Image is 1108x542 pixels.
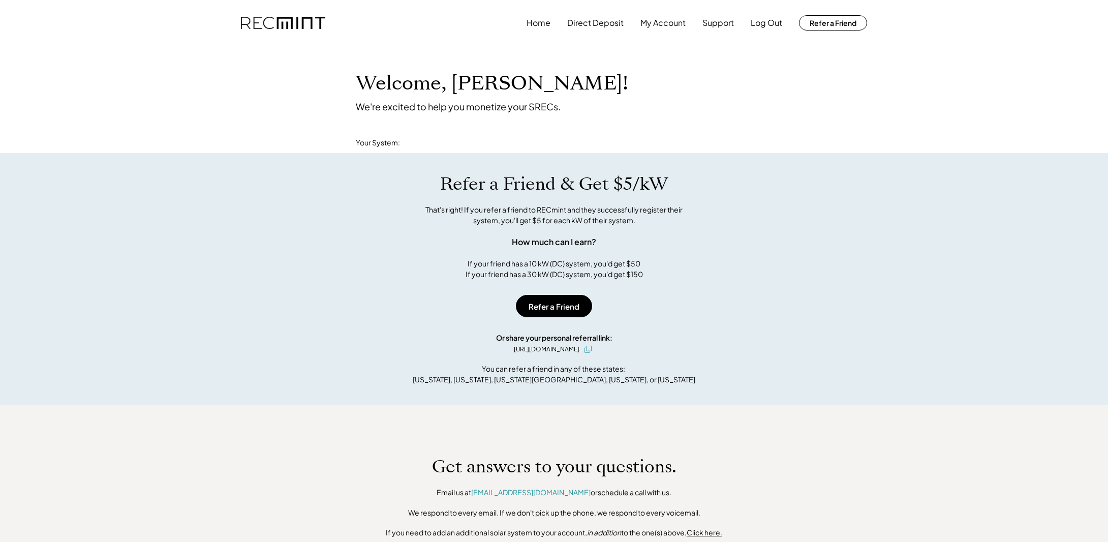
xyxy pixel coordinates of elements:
[356,101,561,112] div: We're excited to help you monetize your SRECs.
[640,13,686,33] button: My Account
[414,204,694,226] div: That's right! If you refer a friend to RECmint and they successfully register their system, you'l...
[440,173,668,195] h1: Refer a Friend & Get $5/kW
[527,13,550,33] button: Home
[512,236,596,248] div: How much can I earn?
[466,258,643,280] div: If your friend has a 10 kW (DC) system, you'd get $50 If your friend has a 30 kW (DC) system, you...
[751,13,782,33] button: Log Out
[413,364,695,385] div: You can refer a friend in any of these states: [US_STATE], [US_STATE], [US_STATE][GEOGRAPHIC_DATA...
[799,15,867,31] button: Refer a Friend
[356,138,400,148] div: Your System:
[514,345,579,354] div: [URL][DOMAIN_NAME]
[702,13,734,33] button: Support
[587,528,621,537] em: in addition
[582,343,594,355] button: click to copy
[356,72,628,96] h1: Welcome, [PERSON_NAME]!
[241,17,325,29] img: recmint-logotype%403x.png
[408,508,700,518] div: We respond to every email. If we don't pick up the phone, we respond to every voicemail.
[598,488,669,497] a: schedule a call with us
[432,456,676,477] h1: Get answers to your questions.
[687,528,722,537] u: Click here.
[516,295,592,317] button: Refer a Friend
[496,333,612,343] div: Or share your personal referral link:
[567,13,624,33] button: Direct Deposit
[471,488,591,497] a: [EMAIL_ADDRESS][DOMAIN_NAME]
[437,488,671,498] div: Email us at or .
[386,528,722,538] div: If you need to add an additional solar system to your account, to the one(s) above,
